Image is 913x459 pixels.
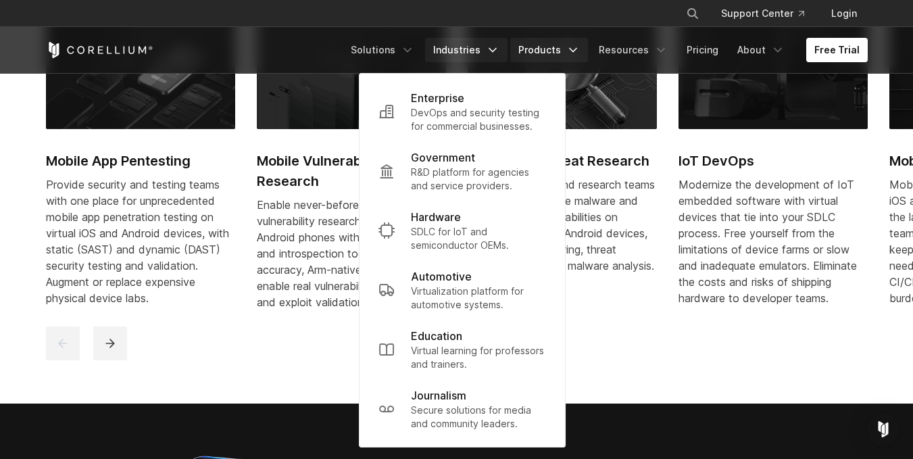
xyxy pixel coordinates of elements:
[368,379,557,439] a: Journalism Secure solutions for media and community leaders.
[678,38,726,62] a: Pricing
[681,1,705,26] button: Search
[411,225,546,252] p: SDLC for IoT and semiconductor OEMs.
[93,327,127,360] button: next
[411,344,546,371] p: Virtual learning for professors and trainers.
[257,151,446,191] h2: Mobile Vulnerability Research
[678,151,868,171] h2: IoT DevOps
[678,11,868,322] a: IoT DevOps IoT DevOps Modernize the development of IoT embedded software with virtual devices tha...
[411,285,546,312] p: Virtualization platform for automotive systems.
[411,209,461,225] p: Hardware
[46,11,235,322] a: Mobile App Pentesting Mobile App Pentesting Provide security and testing teams with one place for...
[411,387,466,404] p: Journalism
[411,106,546,133] p: DevOps and security testing for commercial businesses.
[411,328,462,344] p: Education
[46,327,80,360] button: previous
[729,38,793,62] a: About
[368,260,557,320] a: Automotive Virtualization platform for automotive systems.
[806,38,868,62] a: Free Trial
[411,268,472,285] p: Automotive
[46,176,235,306] div: Provide security and testing teams with one place for unprecedented mobile app penetration testin...
[411,404,546,431] p: Secure solutions for media and community leaders.
[678,176,868,306] div: Modernize the development of IoT embedded software with virtual devices that tie into your SDLC p...
[368,82,557,141] a: Enterprise DevOps and security testing for commercial businesses.
[867,413,899,445] div: Open Intercom Messenger
[710,1,815,26] a: Support Center
[343,38,422,62] a: Solutions
[46,42,153,58] a: Corellium Home
[46,151,235,171] h2: Mobile App Pentesting
[510,38,588,62] a: Products
[411,149,475,166] p: Government
[368,201,557,260] a: Hardware SDLC for IoT and semiconductor OEMs.
[368,320,557,379] a: Education Virtual learning for professors and trainers.
[257,11,446,326] a: Mobile Vulnerability Research Mobile Vulnerability Research Enable never-before-possible security...
[257,197,446,310] div: Enable never-before-possible security vulnerability research for iOS and Android phones with deep...
[411,90,464,106] p: Enterprise
[411,166,546,193] p: R&D platform for agencies and service providers.
[425,38,508,62] a: Industries
[670,1,868,26] div: Navigation Menu
[368,141,557,201] a: Government R&D platform for agencies and service providers.
[820,1,868,26] a: Login
[343,38,868,62] div: Navigation Menu
[591,38,676,62] a: Resources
